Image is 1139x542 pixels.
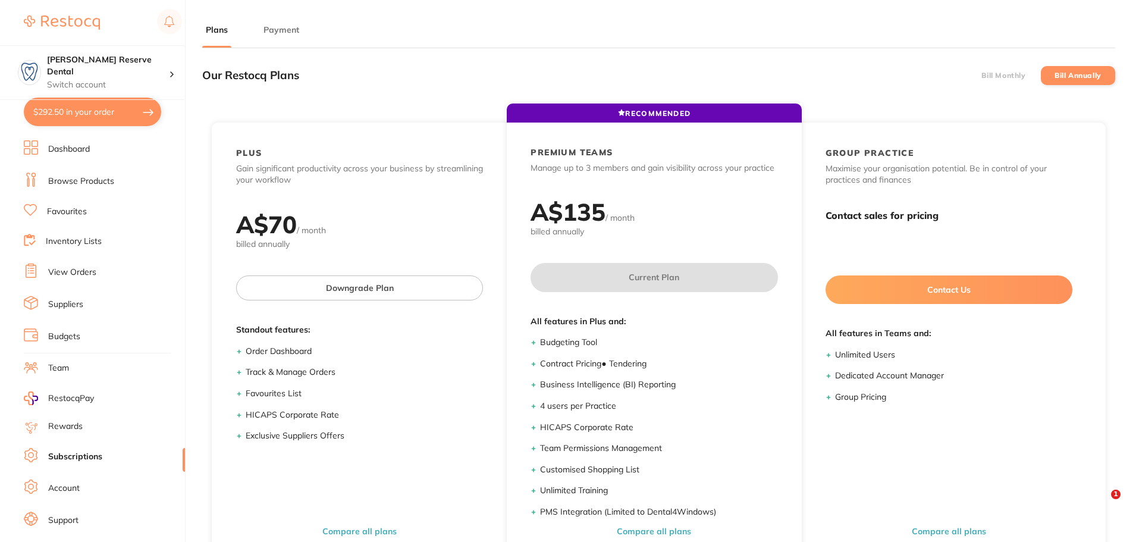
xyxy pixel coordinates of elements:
h2: PLUS [236,148,262,158]
li: HICAPS Corporate Rate [246,409,483,421]
a: Browse Products [48,176,114,187]
li: Contract Pricing ● Tendering [540,358,777,370]
span: All features in Plus and: [531,316,777,328]
a: Inventory Lists [46,236,102,247]
img: RestocqPay [24,391,38,405]
h3: Contact sales for pricing [826,210,1072,221]
span: RECOMMENDED [618,109,691,118]
a: Subscriptions [48,451,102,463]
li: Team Permissions Management [540,443,777,455]
li: Customised Shopping List [540,464,777,476]
a: Account [48,483,80,494]
button: Current Plan [531,263,777,292]
h2: A$ 135 [531,197,605,227]
a: Restocq Logo [24,9,100,36]
li: Exclusive Suppliers Offers [246,430,483,442]
li: Unlimited Users [835,349,1072,361]
a: RestocqPay [24,391,94,405]
a: Suppliers [48,299,83,311]
span: billed annually [531,226,777,238]
h2: PREMIUM TEAMS [531,147,613,158]
li: HICAPS Corporate Rate [540,422,777,434]
a: Support [48,515,79,527]
h2: A$ 70 [236,209,297,239]
button: $292.50 in your order [24,98,161,126]
a: Favourites [47,206,87,218]
button: Plans [202,24,231,36]
li: Favourites List [246,388,483,400]
li: Budgeting Tool [540,337,777,349]
span: Standout features: [236,324,483,336]
li: PMS Integration (Limited to Dental4Windows) [540,506,777,518]
button: Compare all plans [319,526,400,537]
button: Payment [260,24,303,36]
label: Bill Monthly [981,71,1025,80]
button: Downgrade Plan [236,275,483,300]
p: Manage up to 3 members and gain visibility across your practice [531,162,777,174]
li: Dedicated Account Manager [835,370,1072,382]
h2: GROUP PRACTICE [826,148,914,158]
img: Restocq Logo [24,15,100,30]
span: / month [297,225,326,236]
button: Contact Us [826,275,1072,304]
a: View Orders [48,267,96,278]
a: Dashboard [48,143,90,155]
span: / month [605,212,635,223]
label: Bill Annually [1055,71,1102,80]
li: 4 users per Practice [540,400,777,412]
a: Team [48,362,69,374]
h3: Our Restocq Plans [202,69,299,82]
iframe: Intercom live chat [1087,490,1115,518]
span: billed annually [236,239,483,250]
p: Maximise your organisation potential. Be in control of your practices and finances [826,163,1072,186]
li: Group Pricing [835,391,1072,403]
img: Logan Reserve Dental [18,61,40,83]
h4: Logan Reserve Dental [47,54,169,77]
a: Budgets [48,331,80,343]
button: Compare all plans [613,526,695,537]
span: RestocqPay [48,393,94,405]
p: Switch account [47,79,169,91]
p: Gain significant productivity across your business by streamlining your workflow [236,163,483,186]
span: All features in Teams and: [826,328,1072,340]
li: Track & Manage Orders [246,366,483,378]
button: Compare all plans [908,526,990,537]
li: Order Dashboard [246,346,483,358]
li: Unlimited Training [540,485,777,497]
span: 1 [1111,490,1121,499]
a: Rewards [48,421,83,433]
li: Business Intelligence (BI) Reporting [540,379,777,391]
